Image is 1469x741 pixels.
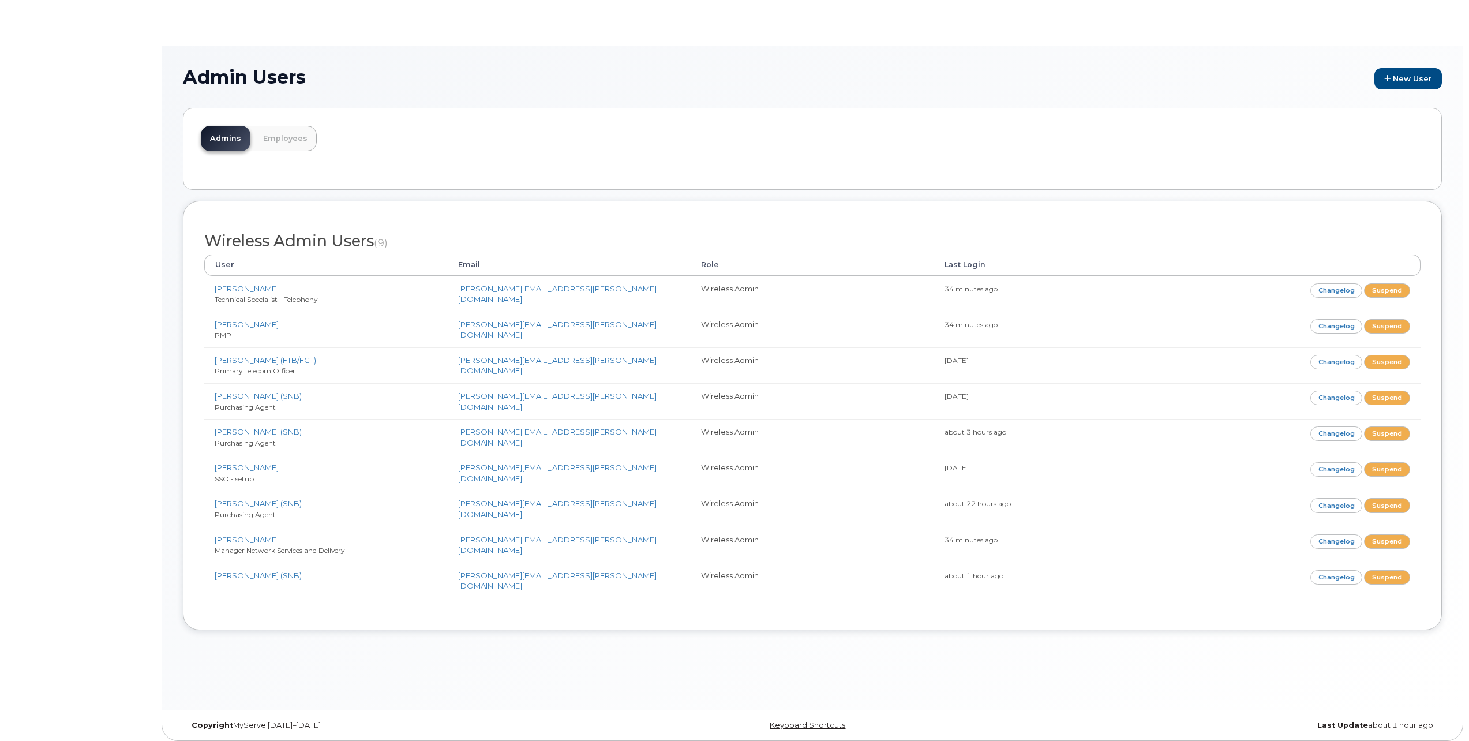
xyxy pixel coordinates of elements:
[945,285,998,293] small: 34 minutes ago
[374,237,388,249] small: (9)
[458,284,657,304] a: [PERSON_NAME][EMAIL_ADDRESS][PERSON_NAME][DOMAIN_NAME]
[1310,498,1363,512] a: Changelog
[1364,391,1410,405] a: Suspend
[215,355,316,365] a: [PERSON_NAME] (FTB/FCT)
[1364,534,1410,549] a: Suspend
[934,255,1178,275] th: Last Login
[458,463,657,483] a: [PERSON_NAME][EMAIL_ADDRESS][PERSON_NAME][DOMAIN_NAME]
[215,499,302,508] a: [PERSON_NAME] (SNB)
[215,463,279,472] a: [PERSON_NAME]
[215,439,276,447] small: Purchasing Agent
[458,499,657,519] a: [PERSON_NAME][EMAIL_ADDRESS][PERSON_NAME][DOMAIN_NAME]
[204,233,1421,250] h2: Wireless Admin Users
[691,347,934,383] td: Wireless Admin
[1364,283,1410,298] a: Suspend
[183,67,1442,89] h1: Admin Users
[691,563,934,598] td: Wireless Admin
[691,527,934,563] td: Wireless Admin
[1310,462,1363,477] a: Changelog
[458,571,657,591] a: [PERSON_NAME][EMAIL_ADDRESS][PERSON_NAME][DOMAIN_NAME]
[1364,570,1410,585] a: Suspend
[945,392,969,401] small: [DATE]
[691,455,934,491] td: Wireless Admin
[215,403,276,411] small: Purchasing Agent
[458,535,657,555] a: [PERSON_NAME][EMAIL_ADDRESS][PERSON_NAME][DOMAIN_NAME]
[691,255,934,275] th: Role
[215,320,279,329] a: [PERSON_NAME]
[945,320,998,329] small: 34 minutes ago
[215,284,279,293] a: [PERSON_NAME]
[1317,721,1368,729] strong: Last Update
[215,474,254,483] small: SSO - setup
[1364,462,1410,477] a: Suspend
[691,312,934,347] td: Wireless Admin
[770,721,845,729] a: Keyboard Shortcuts
[945,536,998,544] small: 34 minutes ago
[1310,534,1363,549] a: Changelog
[1310,283,1363,298] a: Changelog
[1310,426,1363,441] a: Changelog
[691,383,934,419] td: Wireless Admin
[215,427,302,436] a: [PERSON_NAME] (SNB)
[1374,68,1442,89] a: New User
[1364,498,1410,512] a: Suspend
[192,721,233,729] strong: Copyright
[945,356,969,365] small: [DATE]
[254,126,317,151] a: Employees
[215,510,276,519] small: Purchasing Agent
[1310,391,1363,405] a: Changelog
[201,126,250,151] a: Admins
[215,295,317,304] small: Technical Specialist - Telephony
[1364,319,1410,334] a: Suspend
[458,355,657,376] a: [PERSON_NAME][EMAIL_ADDRESS][PERSON_NAME][DOMAIN_NAME]
[215,535,279,544] a: [PERSON_NAME]
[448,255,691,275] th: Email
[945,428,1006,436] small: about 3 hours ago
[1310,570,1363,585] a: Changelog
[458,320,657,340] a: [PERSON_NAME][EMAIL_ADDRESS][PERSON_NAME][DOMAIN_NAME]
[691,491,934,526] td: Wireless Admin
[215,331,231,339] small: PMP
[1310,319,1363,334] a: Changelog
[215,366,295,375] small: Primary Telecom Officer
[945,499,1011,508] small: about 22 hours ago
[204,255,448,275] th: User
[691,419,934,455] td: Wireless Admin
[458,427,657,447] a: [PERSON_NAME][EMAIL_ADDRESS][PERSON_NAME][DOMAIN_NAME]
[458,391,657,411] a: [PERSON_NAME][EMAIL_ADDRESS][PERSON_NAME][DOMAIN_NAME]
[215,546,344,555] small: Manager Network Services and Delivery
[1022,721,1442,730] div: about 1 hour ago
[183,721,602,730] div: MyServe [DATE]–[DATE]
[691,276,934,312] td: Wireless Admin
[215,571,302,580] a: [PERSON_NAME] (SNB)
[215,391,302,401] a: [PERSON_NAME] (SNB)
[1310,355,1363,369] a: Changelog
[1364,355,1410,369] a: Suspend
[1364,426,1410,441] a: Suspend
[945,463,969,472] small: [DATE]
[945,571,1003,580] small: about 1 hour ago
